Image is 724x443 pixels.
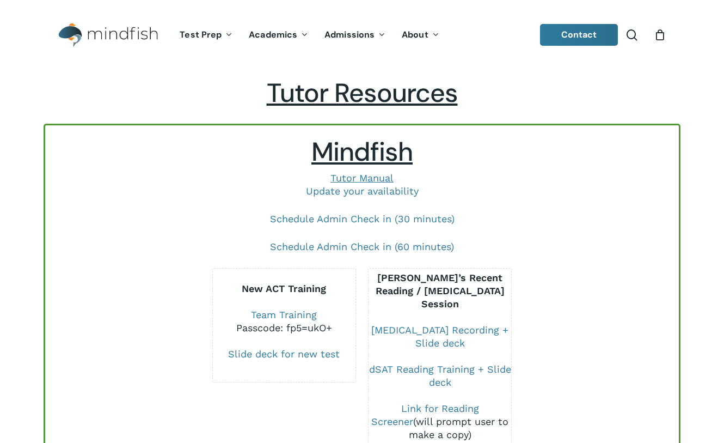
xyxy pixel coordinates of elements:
[369,363,511,388] a: dSAT Reading Training + Slide deck
[180,29,222,40] span: Test Prep
[311,135,413,169] span: Mindfish
[376,272,505,310] b: [PERSON_NAME]’s Recent Reading / [MEDICAL_DATA] Session
[561,29,597,40] span: Contact
[270,213,455,224] a: Schedule Admin Check in (30 minutes)
[371,403,479,427] a: Link for Reading Screener
[171,15,447,56] nav: Main Menu
[249,29,297,40] span: Academics
[267,76,458,110] span: Tutor Resources
[316,31,394,40] a: Admissions
[228,348,340,360] a: Slide deck for new test
[241,31,316,40] a: Academics
[540,24,618,46] a: Contact
[44,15,680,56] header: Main Menu
[330,172,394,184] a: Tutor Manual
[324,29,375,40] span: Admissions
[270,241,454,252] a: Schedule Admin Check in (60 minutes)
[213,321,355,335] div: Passcode: fp5=ukO+
[371,324,508,349] a: [MEDICAL_DATA] Recording + Slide deck
[251,309,317,320] a: Team Training
[306,185,419,197] a: Update your availability
[394,31,447,40] a: About
[369,402,511,441] div: (will prompt user to make a copy)
[402,29,428,40] span: About
[171,31,241,40] a: Test Prep
[242,283,326,294] b: New ACT Training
